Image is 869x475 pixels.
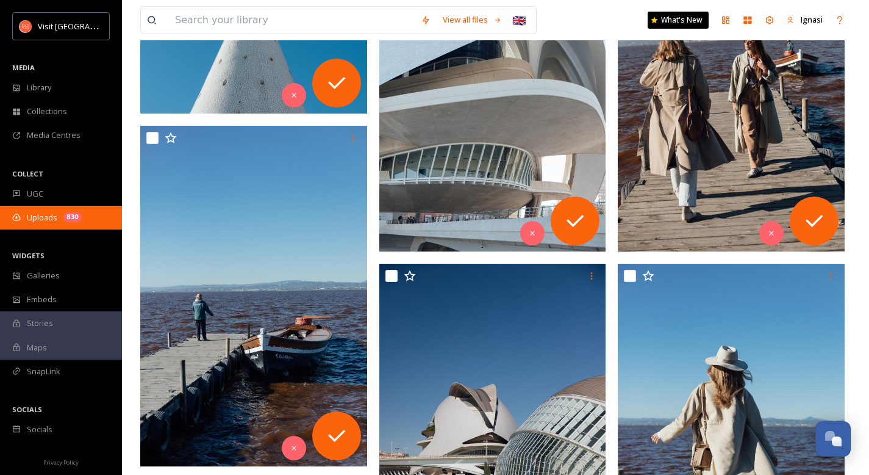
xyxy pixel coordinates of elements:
span: Collections [27,106,67,117]
span: SOCIALS [12,405,42,414]
div: 830 [63,212,82,222]
span: Embeds [27,294,57,305]
a: Privacy Policy [43,454,79,469]
span: Maps [27,342,47,354]
div: 🇬🇧 [508,9,530,31]
span: Ignasi [801,14,823,25]
span: Uploads [27,212,57,223]
span: Galleries [27,270,60,281]
span: Stories [27,317,53,329]
input: Search your library [169,7,415,34]
span: SnapLink [27,366,60,377]
span: Media Centres [27,129,80,141]
span: Privacy Policy [43,459,79,466]
span: WIDGETS [12,251,45,260]
span: COLLECT [12,169,43,178]
span: Socials [27,424,52,435]
span: MEDIA [12,63,35,72]
a: View all files [437,8,508,32]
span: Visit [GEOGRAPHIC_DATA] [38,20,132,32]
a: What's New [648,12,709,29]
span: UGC [27,188,43,200]
a: Ignasi [781,8,829,32]
span: Library [27,82,51,93]
img: ext_1702311501.395533_-TWMT Foto Kiwo Estudio (64).jpg [140,126,367,466]
button: Open Chat [815,421,851,457]
img: download.png [20,20,32,32]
